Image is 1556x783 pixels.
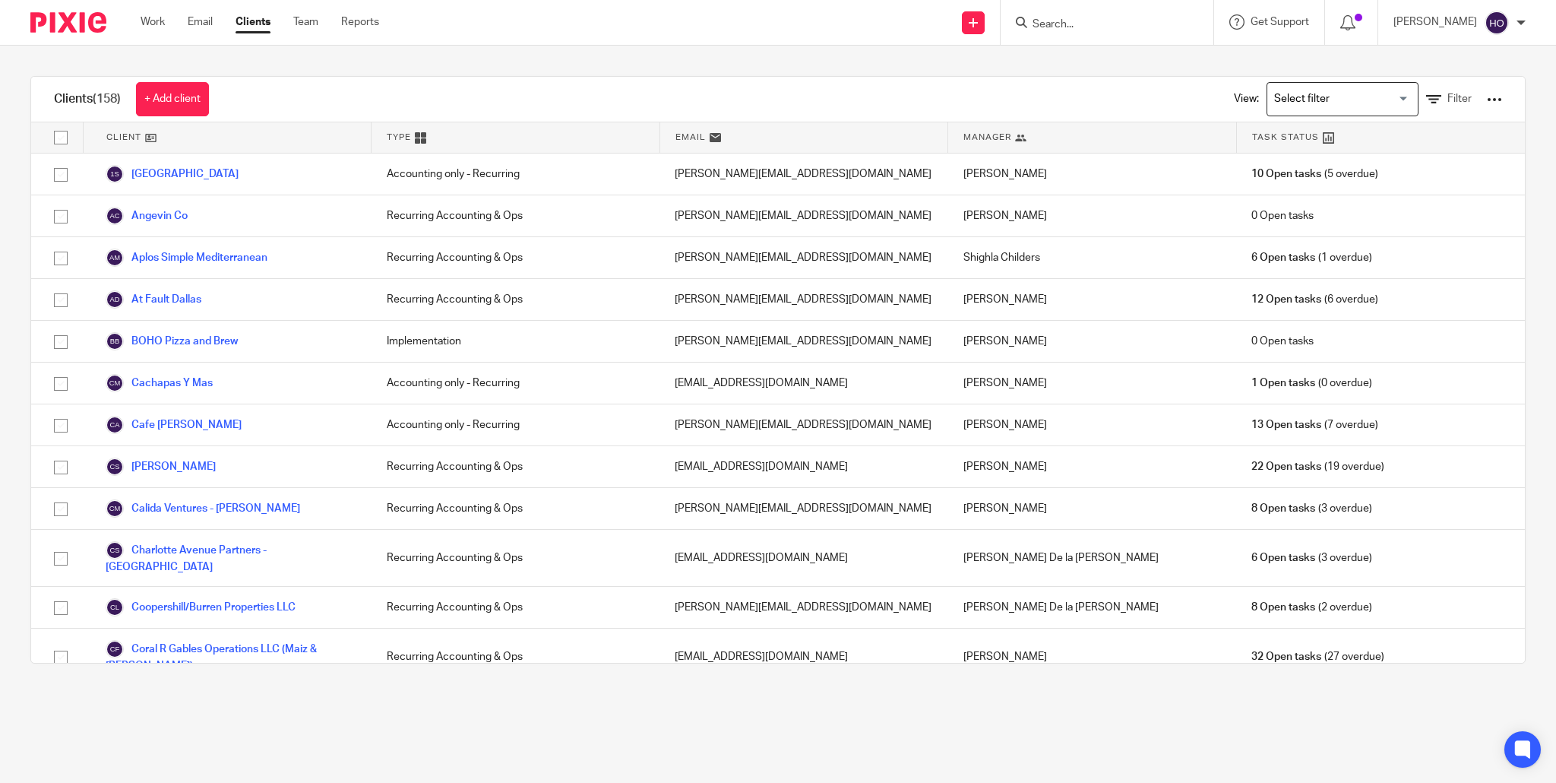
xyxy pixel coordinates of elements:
[106,416,242,434] a: Cafe [PERSON_NAME]
[1251,501,1315,516] span: 8 Open tasks
[659,363,948,404] div: [EMAIL_ADDRESS][DOMAIN_NAME]
[136,82,209,116] a: + Add client
[106,249,124,267] img: svg%3E
[372,629,660,685] div: Recurring Accounting & Ops
[372,488,660,529] div: Recurring Accounting & Ops
[106,541,356,575] a: Charlotte Avenue Partners - [GEOGRAPHIC_DATA]
[387,131,411,144] span: Type
[106,598,296,617] a: Coopershill/Burren Properties LLC
[659,629,948,685] div: [EMAIL_ADDRESS][DOMAIN_NAME]
[1251,334,1314,349] span: 0 Open tasks
[106,165,124,183] img: svg%3E
[948,363,1237,404] div: [PERSON_NAME]
[188,14,213,30] a: Email
[1031,18,1168,32] input: Search
[106,207,188,225] a: Angevin Co
[293,14,318,30] a: Team
[948,195,1237,236] div: [PERSON_NAME]
[659,404,948,445] div: [PERSON_NAME][EMAIL_ADDRESS][DOMAIN_NAME]
[1251,501,1371,516] span: (3 overdue)
[659,530,948,586] div: [EMAIL_ADDRESS][DOMAIN_NAME]
[1251,649,1384,664] span: (27 overdue)
[1252,131,1319,144] span: Task Status
[106,640,124,658] img: svg%3E
[1251,550,1371,566] span: (3 overdue)
[659,587,948,628] div: [PERSON_NAME][EMAIL_ADDRESS][DOMAIN_NAME]
[106,249,267,267] a: Aplos Simple Mediterranean
[1251,376,1315,391] span: 1 Open tasks
[1267,82,1418,116] div: Search for option
[30,12,106,33] img: Pixie
[948,154,1237,195] div: [PERSON_NAME]
[106,416,124,434] img: svg%3E
[1251,600,1371,615] span: (2 overdue)
[141,14,165,30] a: Work
[1251,250,1315,265] span: 6 Open tasks
[1251,166,1321,182] span: 10 Open tasks
[948,629,1237,685] div: [PERSON_NAME]
[948,530,1237,586] div: [PERSON_NAME] De la [PERSON_NAME]
[1251,417,1321,433] span: 13 Open tasks
[106,374,124,392] img: svg%3E
[106,541,124,560] img: svg%3E
[1251,600,1315,615] span: 8 Open tasks
[106,458,124,476] img: svg%3E
[106,290,124,309] img: svg%3E
[372,279,660,320] div: Recurring Accounting & Ops
[1251,376,1371,391] span: (0 overdue)
[948,237,1237,278] div: Shighla Childers
[948,488,1237,529] div: [PERSON_NAME]
[1251,250,1371,265] span: (1 overdue)
[1251,649,1321,664] span: 32 Open tasks
[963,131,1011,144] span: Manager
[675,131,706,144] span: Email
[1251,292,1377,307] span: (6 overdue)
[1269,86,1409,113] input: Search for option
[106,207,124,225] img: svg%3E
[659,446,948,487] div: [EMAIL_ADDRESS][DOMAIN_NAME]
[1251,292,1321,307] span: 12 Open tasks
[1251,208,1314,223] span: 0 Open tasks
[372,404,660,445] div: Accounting only - Recurring
[106,290,201,309] a: At Fault Dallas
[1251,166,1377,182] span: (5 overdue)
[948,279,1237,320] div: [PERSON_NAME]
[106,640,356,674] a: Coral R Gables Operations LLC (Maiz & [PERSON_NAME])
[659,279,948,320] div: [PERSON_NAME][EMAIL_ADDRESS][DOMAIN_NAME]
[372,237,660,278] div: Recurring Accounting & Ops
[372,587,660,628] div: Recurring Accounting & Ops
[659,488,948,529] div: [PERSON_NAME][EMAIL_ADDRESS][DOMAIN_NAME]
[106,499,124,518] img: svg%3E
[1251,550,1315,566] span: 6 Open tasks
[372,195,660,236] div: Recurring Accounting & Ops
[659,321,948,362] div: [PERSON_NAME][EMAIL_ADDRESS][DOMAIN_NAME]
[372,321,660,362] div: Implementation
[948,587,1237,628] div: [PERSON_NAME] De la [PERSON_NAME]
[106,332,124,350] img: svg%3E
[46,123,75,152] input: Select all
[1211,77,1502,122] div: View:
[106,332,238,350] a: BOHO Pizza and Brew
[948,321,1237,362] div: [PERSON_NAME]
[106,131,141,144] span: Client
[93,93,121,105] span: (158)
[106,598,124,617] img: svg%3E
[948,446,1237,487] div: [PERSON_NAME]
[372,446,660,487] div: Recurring Accounting & Ops
[1251,17,1309,27] span: Get Support
[372,154,660,195] div: Accounting only - Recurring
[236,14,270,30] a: Clients
[54,91,121,107] h1: Clients
[372,530,660,586] div: Recurring Accounting & Ops
[1485,11,1509,35] img: svg%3E
[1251,459,1321,474] span: 22 Open tasks
[106,499,300,518] a: Calida Ventures - [PERSON_NAME]
[106,458,216,476] a: [PERSON_NAME]
[341,14,379,30] a: Reports
[948,404,1237,445] div: [PERSON_NAME]
[659,154,948,195] div: [PERSON_NAME][EMAIL_ADDRESS][DOMAIN_NAME]
[372,363,660,404] div: Accounting only - Recurring
[1447,94,1472,104] span: Filter
[1251,417,1377,433] span: (7 overdue)
[1251,459,1384,474] span: (19 overdue)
